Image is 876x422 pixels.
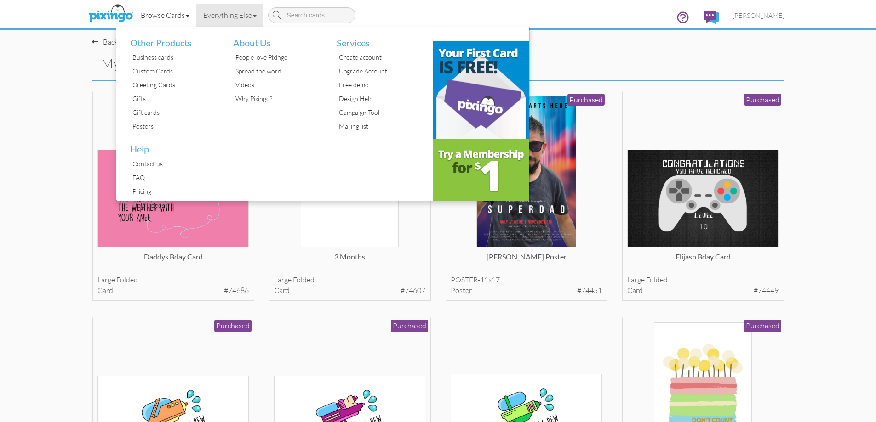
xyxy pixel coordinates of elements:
div: Contact us [130,157,220,171]
span: folded [646,275,668,284]
img: e3c53f66-4b0a-4d43-9253-35934b16df62.png [433,139,529,201]
span: #74449 [754,285,779,296]
div: Why Pixingo? [233,92,323,106]
div: Greeting Cards [130,78,220,92]
div: Gifts [130,92,220,106]
div: Design Help [337,92,426,106]
div: Purchased [567,94,605,106]
span: folded [116,275,138,284]
div: card [97,285,249,296]
div: poster [451,285,602,296]
div: Purchased [391,320,428,332]
img: pixingo logo [86,2,135,25]
div: FAQ [130,171,220,185]
div: Help videos [130,198,220,212]
img: b31c39d9-a6cc-4959-841f-c4fb373484ab.png [433,41,529,139]
div: Campaign Tool [337,106,426,119]
div: Pricing [130,185,220,198]
div: Purchased [214,320,252,332]
a: Everything Else [196,4,263,27]
div: Upgrade Account [337,64,426,78]
span: large [627,275,645,284]
div: [PERSON_NAME] poster [451,252,602,270]
a: [PERSON_NAME] [726,4,791,27]
a: Browse Cards [134,4,196,27]
div: Posters [130,119,220,133]
div: card [627,285,779,296]
div: daddys bday card [97,252,249,270]
span: POSTER-11x17 [451,275,500,284]
div: Create account [337,51,426,64]
div: People love Pixingo [233,51,323,64]
img: comments.svg [704,11,719,24]
div: Videos [233,78,323,92]
div: Gift cards [130,106,220,119]
span: large [274,275,292,284]
div: Spread the word [233,64,323,78]
span: large [97,275,115,284]
a: Back to dashboard [92,37,162,46]
div: Purchased [744,94,781,106]
span: #74451 [577,285,602,296]
li: Services [330,27,426,51]
img: 134516-1-1754672819822-e1bedec3ccea7f58-qa.jpg [627,150,779,247]
h2: My Projects [101,56,422,71]
span: #74607 [401,285,425,296]
li: Other Products [123,27,220,51]
span: #74686 [224,285,249,296]
li: About Us [226,27,323,51]
span: folded [293,275,315,284]
div: Purchased [744,320,781,332]
div: card [274,285,425,296]
input: Search cards [268,7,355,23]
span: [PERSON_NAME] [733,11,784,19]
div: 3 months [274,252,425,270]
div: Custom Cards [130,64,220,78]
img: 135054-1-1756223392759-2ecbf3ee1e387142-qa.jpg [97,150,249,247]
div: Elijash Bday card [627,252,779,270]
div: Mailing list [337,119,426,133]
li: Help [123,133,220,157]
div: Free demo [337,78,426,92]
div: Business cards [130,51,220,64]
